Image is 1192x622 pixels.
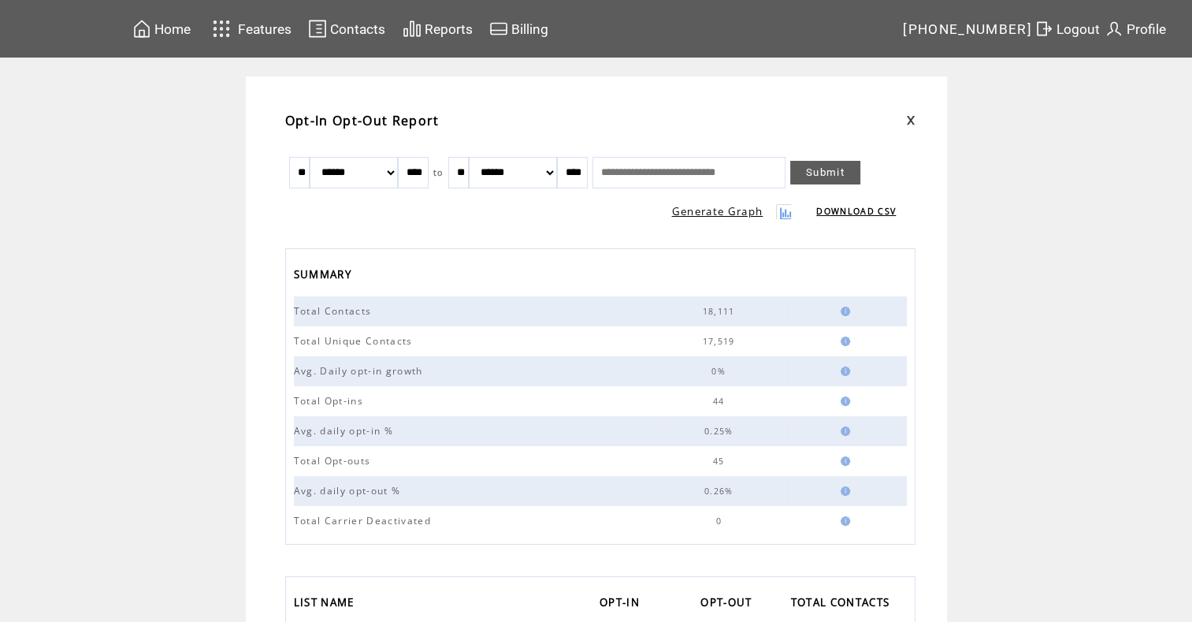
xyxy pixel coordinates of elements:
[330,21,385,37] span: Contacts
[130,17,193,41] a: Home
[713,396,729,407] span: 44
[836,307,850,316] img: help.gif
[238,21,292,37] span: Features
[1032,17,1102,41] a: Logout
[306,17,388,41] a: Contacts
[790,161,860,184] a: Submit
[700,591,756,617] span: OPT-OUT
[1102,17,1168,41] a: Profile
[433,167,444,178] span: to
[487,17,551,41] a: Billing
[672,204,763,218] a: Generate Graph
[711,366,730,377] span: 0%
[836,367,850,376] img: help.gif
[1056,21,1100,37] span: Logout
[836,516,850,526] img: help.gif
[294,364,427,378] span: Avg. Daily opt-in growth
[132,19,151,39] img: home.svg
[1105,19,1123,39] img: profile.svg
[403,19,421,39] img: chart.svg
[903,21,1032,37] span: [PHONE_NUMBER]
[791,591,894,617] span: TOTAL CONTACTS
[703,336,739,347] span: 17,519
[400,17,475,41] a: Reports
[294,263,355,289] span: SUMMARY
[208,16,236,42] img: features.svg
[816,206,896,217] a: DOWNLOAD CSV
[836,397,850,406] img: help.gif
[1034,19,1053,39] img: exit.svg
[489,19,508,39] img: creidtcard.svg
[791,591,898,617] a: TOTAL CONTACTS
[154,21,191,37] span: Home
[285,112,440,129] span: Opt-In Opt-Out Report
[836,456,850,466] img: help.gif
[703,306,739,317] span: 18,111
[836,486,850,496] img: help.gif
[700,591,759,617] a: OPT-OUT
[600,591,648,617] a: OPT-IN
[294,591,358,617] span: LIST NAME
[1127,21,1166,37] span: Profile
[294,334,417,348] span: Total Unique Contacts
[294,424,397,438] span: Avg. daily opt-in %
[425,21,473,37] span: Reports
[294,454,375,467] span: Total Opt-outs
[600,591,644,617] span: OPT-IN
[294,304,376,318] span: Total Contacts
[713,456,729,467] span: 45
[294,484,405,497] span: Avg. daily opt-out %
[294,514,435,527] span: Total Carrier Deactivated
[704,486,737,497] span: 0.26%
[704,426,737,437] span: 0.25%
[715,516,725,527] span: 0
[836,426,850,436] img: help.gif
[294,591,362,617] a: LIST NAME
[308,19,327,39] img: contacts.svg
[294,394,367,408] span: Total Opt-ins
[511,21,548,37] span: Billing
[836,337,850,346] img: help.gif
[206,13,295,44] a: Features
